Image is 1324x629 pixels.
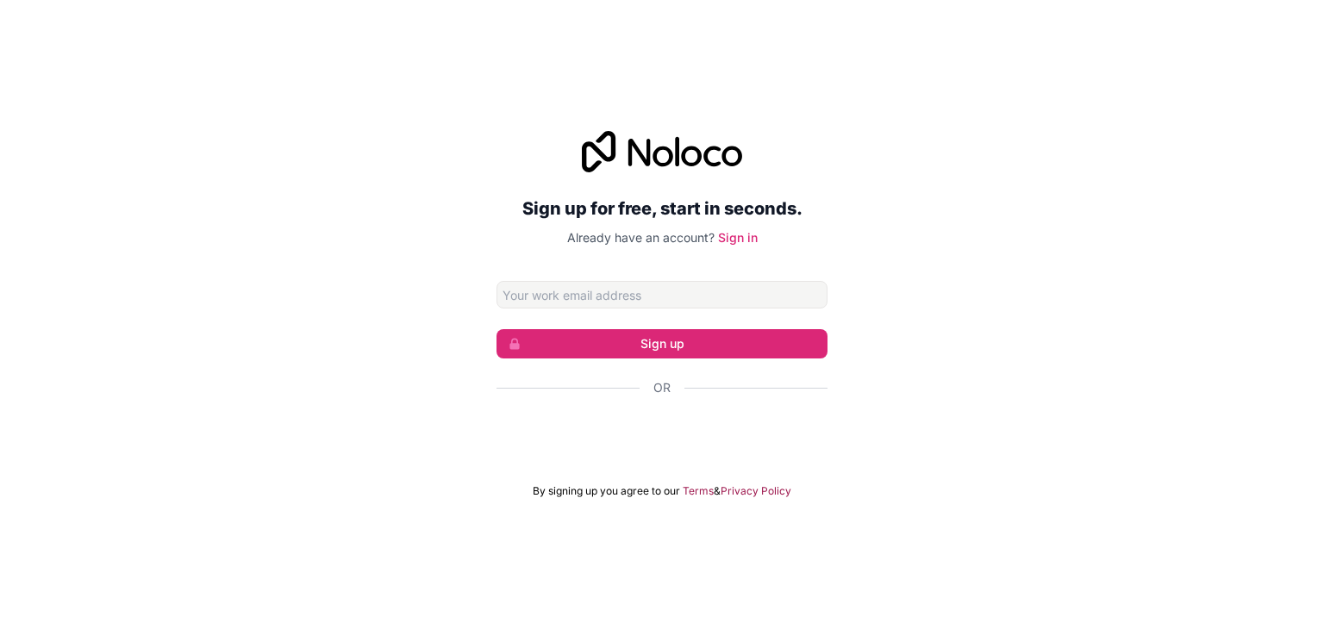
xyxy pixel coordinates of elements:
a: Privacy Policy [721,484,791,498]
a: Sign in [718,230,758,245]
span: Already have an account? [567,230,715,245]
button: Sign up [496,329,827,358]
span: By signing up you agree to our [533,484,680,498]
a: Terms [683,484,714,498]
iframe: Botón Iniciar sesión con Google [488,415,836,453]
h2: Sign up for free, start in seconds. [496,193,827,224]
span: Or [653,379,671,396]
span: & [714,484,721,498]
input: Email address [496,281,827,308]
